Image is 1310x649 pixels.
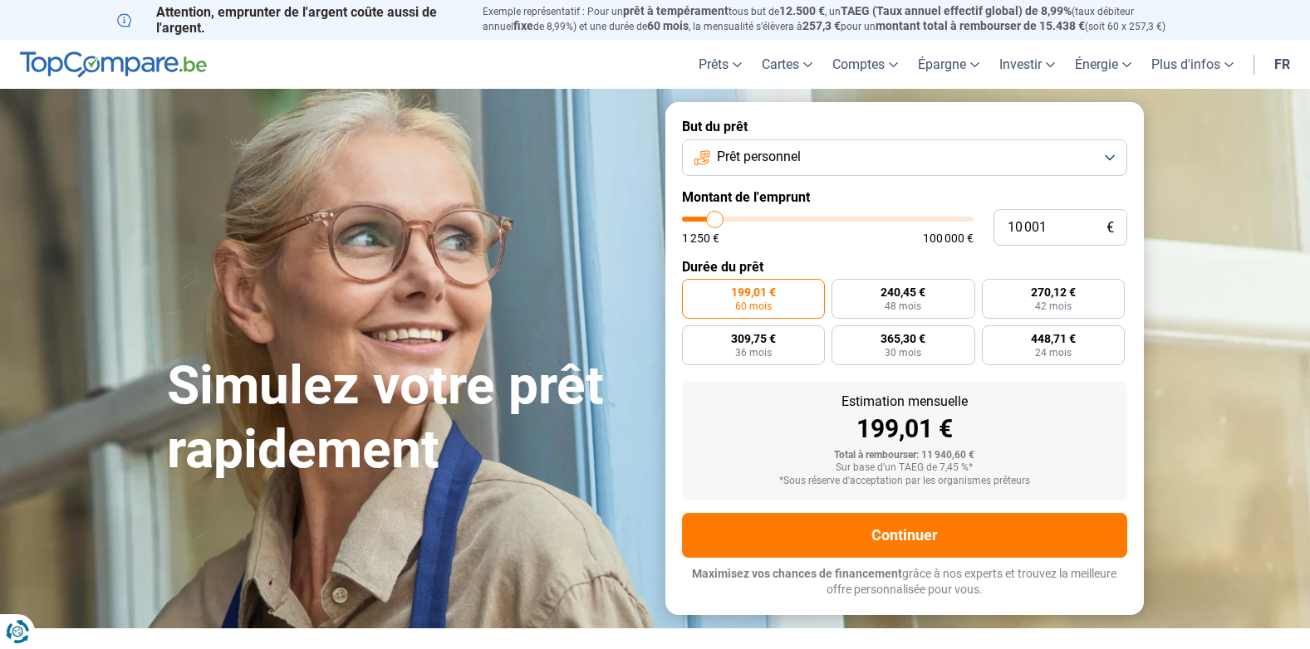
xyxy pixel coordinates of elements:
div: Total à rembourser: 11 940,60 € [695,450,1114,461]
p: Attention, emprunter de l'argent coûte aussi de l'argent. [117,4,463,36]
a: Plus d'infos [1141,40,1244,89]
div: Sur base d'un TAEG de 7,45 %* [695,462,1114,474]
span: 100 000 € [923,232,974,244]
label: Durée du prêt [682,259,1127,275]
a: Comptes [822,40,908,89]
span: TAEG (Taux annuel effectif global) de 8,99% [841,4,1072,17]
a: Énergie [1065,40,1141,89]
span: 270,12 € [1031,286,1076,298]
span: 257,3 € [802,19,841,32]
span: 240,45 € [881,286,925,298]
span: 60 mois [647,19,689,32]
span: 36 mois [735,348,772,358]
span: montant total à rembourser de 15.438 € [876,19,1085,32]
a: Cartes [752,40,822,89]
div: *Sous réserve d'acceptation par les organismes prêteurs [695,476,1114,487]
p: grâce à nos experts et trouvez la meilleure offre personnalisée pour vous. [682,566,1127,598]
span: 60 mois [735,301,772,311]
span: prêt à tempérament [623,4,729,17]
a: Investir [989,40,1065,89]
button: Prêt personnel [682,139,1127,176]
span: 24 mois [1035,348,1072,358]
label: But du prêt [682,119,1127,134]
a: Épargne [908,40,989,89]
span: 48 mois [885,301,921,311]
a: fr [1264,40,1300,89]
div: 199,01 € [695,417,1114,442]
button: Continuer [682,513,1127,558]
span: 30 mois [885,348,921,358]
span: 42 mois [1035,301,1072,311]
span: fixe [513,19,533,32]
span: 309,75 € [731,333,776,344]
a: Prêts [689,40,752,89]
span: Maximisez vos chances de financement [692,567,902,580]
label: Montant de l'emprunt [682,189,1127,205]
span: 365,30 € [881,333,925,344]
span: 448,71 € [1031,333,1076,344]
span: 12.500 € [779,4,825,17]
span: 1 250 € [682,232,719,244]
span: € [1106,221,1114,235]
span: 199,01 € [731,286,776,298]
img: TopCompare [20,51,207,78]
h1: Simulez votre prêt rapidement [167,354,645,482]
div: Estimation mensuelle [695,395,1114,408]
span: Prêt personnel [717,148,801,166]
p: Exemple représentatif : Pour un tous but de , un (taux débiteur annuel de 8,99%) et une durée de ... [483,4,1194,34]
